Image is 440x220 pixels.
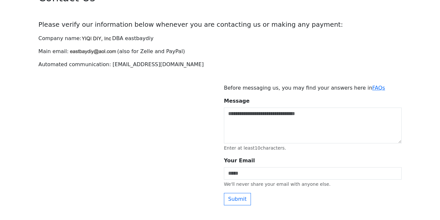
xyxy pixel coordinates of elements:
a: FAQs [372,85,385,91]
p: Before messaging us, you may find your answers here in [224,84,402,92]
div: Enter at least 10 characters. [224,145,402,152]
p: Please verify our information below whenever you are contacting us or making any payment: [38,20,402,29]
p: Automated communication: [EMAIL_ADDRESS][DOMAIN_NAME] [38,61,402,68]
p: Main email: (also for Zelle and PayPal) [38,48,402,55]
button: Submit [224,193,251,205]
div: We'll never share your email with anyone else. [224,181,402,188]
img: eastbaydiy [69,48,117,55]
b: Message [224,98,250,104]
b: Your Email [224,157,255,164]
img: company name [81,35,112,42]
p: Company name: DBA eastbaydiy [38,35,402,42]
